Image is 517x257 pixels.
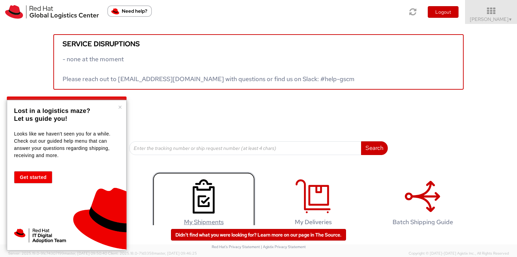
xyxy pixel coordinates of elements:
[107,5,152,17] button: Need help?
[63,40,454,48] h5: Service disruptions
[269,219,357,226] h4: My Deliveries
[64,251,107,256] span: master, [DATE] 09:50:40
[508,17,513,22] span: ▼
[5,5,99,19] img: rh-logistics-00dfa346123c4ec078e1.svg
[160,219,248,226] h4: My Shipments
[154,251,197,256] span: master, [DATE] 09:46:25
[8,251,107,256] span: Server: 2025.19.0-91c74307f99
[53,34,464,90] a: Service disruptions - none at the moment Please reach out to [EMAIL_ADDRESS][DOMAIN_NAME] with qu...
[171,229,346,241] a: Didn't find what you were looking for? Learn more on our page in The Source.
[153,172,255,236] a: My Shipments
[361,141,388,155] button: Search
[14,115,67,122] strong: Let us guide you!
[261,244,306,249] a: | Agistix Privacy Statement
[379,219,467,226] h4: Batch Shipping Guide
[14,171,52,183] button: Get started
[118,104,122,111] button: Close
[129,141,361,155] input: Enter the tracking number or ship request number (at least 4 chars)
[14,130,118,159] p: Looks like we haven't seen you for a while. Check out our guided help menu that can answer your q...
[14,107,90,114] strong: Lost in a logistics maze?
[470,16,513,22] span: [PERSON_NAME]
[108,251,197,256] span: Client: 2025.18.0-71d3358
[409,251,509,256] span: Copyright © [DATE]-[DATE] Agistix Inc., All Rights Reserved
[212,244,260,249] a: Red Hat's Privacy Statement
[428,6,459,18] button: Logout
[262,172,364,236] a: My Deliveries
[63,55,355,83] span: - none at the moment Please reach out to [EMAIL_ADDRESS][DOMAIN_NAME] with questions or find us o...
[371,172,474,236] a: Batch Shipping Guide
